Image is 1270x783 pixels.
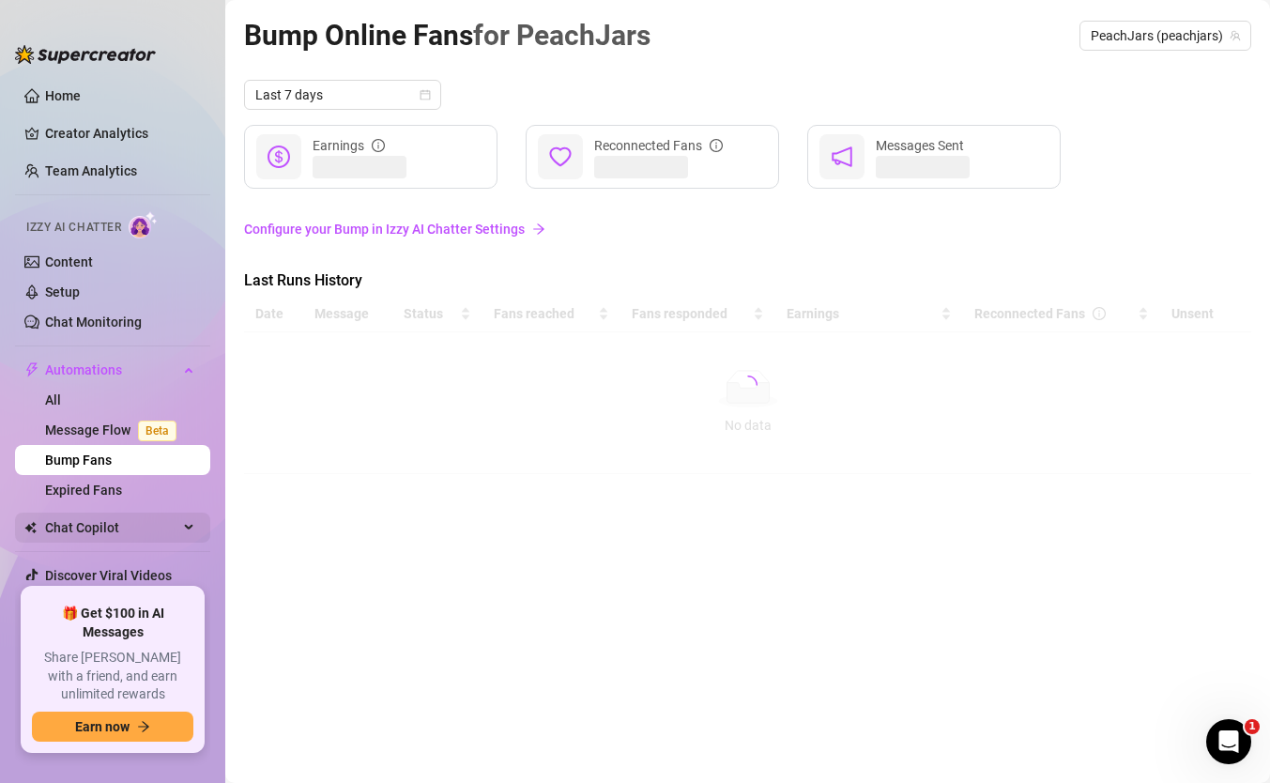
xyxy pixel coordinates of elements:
a: Discover Viral Videos [45,568,172,583]
span: 🎁 Get $100 in AI Messages [32,605,193,641]
span: Beta [138,421,176,441]
span: Share [PERSON_NAME] with a friend, and earn unlimited rewards [32,649,193,704]
span: Earn now [75,719,130,734]
div: Earnings [313,135,385,156]
span: loading [735,372,760,397]
img: logo-BBDzfeDw.svg [15,45,156,64]
span: team [1230,30,1241,41]
a: Content [45,254,93,269]
a: Team Analytics [45,163,137,178]
button: Earn nowarrow-right [32,712,193,742]
a: Setup [45,284,80,299]
span: Chat Copilot [45,513,178,543]
a: Configure your Bump in Izzy AI Chatter Settingsarrow-right [244,211,1251,247]
a: Bump Fans [45,453,112,468]
span: Last Runs History [244,269,559,292]
article: Bump Online Fans [244,13,650,57]
span: heart [549,146,572,168]
span: dollar [268,146,290,168]
span: PeachJars (peachjars) [1091,22,1240,50]
span: calendar [420,89,431,100]
a: All [45,392,61,407]
span: Automations [45,355,178,385]
a: Expired Fans [45,483,122,498]
span: arrow-right [532,223,545,236]
span: info-circle [710,139,723,152]
a: Configure your Bump in Izzy AI Chatter Settings [244,219,1251,239]
span: Messages Sent [876,138,964,153]
span: for PeachJars [473,19,650,52]
a: Creator Analytics [45,118,195,148]
a: Message FlowBeta [45,422,184,438]
iframe: Intercom live chat [1206,719,1251,764]
a: Home [45,88,81,103]
span: info-circle [372,139,385,152]
span: arrow-right [137,720,150,733]
div: Reconnected Fans [594,135,723,156]
a: Chat Monitoring [45,315,142,330]
img: Chat Copilot [24,521,37,534]
span: notification [831,146,853,168]
span: thunderbolt [24,362,39,377]
span: Last 7 days [255,81,430,109]
span: Izzy AI Chatter [26,219,121,237]
span: 1 [1245,719,1260,734]
img: AI Chatter [129,211,158,238]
